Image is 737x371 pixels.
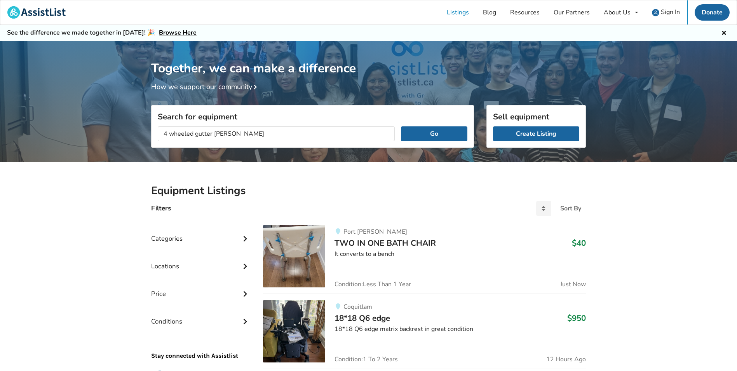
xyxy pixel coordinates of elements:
a: bathroom safety-two in one bath chairPort [PERSON_NAME]TWO IN ONE BATH CHAIR$40It converts to a b... [263,225,586,294]
div: Sort By [560,205,581,212]
span: Sign In [661,8,680,16]
span: Port [PERSON_NAME] [343,227,407,236]
div: Price [151,274,251,302]
div: Locations [151,247,251,274]
h3: $40 [572,238,586,248]
span: Condition: Less Than 1 Year [335,281,411,287]
img: user icon [652,9,659,16]
a: Create Listing [493,126,579,141]
div: Conditions [151,302,251,329]
a: How we support our community [151,82,260,91]
p: Stay connected with Assistlist [151,330,251,360]
a: Donate [695,4,730,21]
a: Blog [476,0,503,24]
h3: Sell equipment [493,112,579,122]
span: 18*18 Q6 edge [335,313,390,324]
a: Our Partners [547,0,597,24]
h3: Search for equipment [158,112,467,122]
a: Listings [440,0,476,24]
a: user icon Sign In [645,0,687,24]
div: Categories [151,219,251,247]
span: 12 Hours Ago [546,356,586,362]
h5: See the difference we made together in [DATE]! 🎉 [7,29,197,37]
div: It converts to a bench [335,250,586,259]
div: 18*18 Q6 edge matrix backrest in great condition [335,325,586,334]
a: mobility-18*18 q6 edgeCoquitlam18*18 Q6 edge$95018*18 Q6 edge matrix backrest in great conditionC... [263,294,586,369]
span: Condition: 1 To 2 Years [335,356,398,362]
h1: Together, we can make a difference [151,41,586,76]
button: Go [401,126,467,141]
span: TWO IN ONE BATH CHAIR [335,238,436,248]
h3: $950 [567,313,586,323]
a: Resources [503,0,547,24]
img: bathroom safety-two in one bath chair [263,225,325,287]
span: Just Now [560,281,586,287]
a: Browse Here [159,28,197,37]
h2: Equipment Listings [151,184,586,198]
span: Coquitlam [343,303,372,311]
input: I am looking for... [158,126,395,141]
img: assistlist-logo [7,6,66,19]
h4: Filters [151,204,171,213]
div: About Us [604,9,631,16]
img: mobility-18*18 q6 edge [263,300,325,362]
